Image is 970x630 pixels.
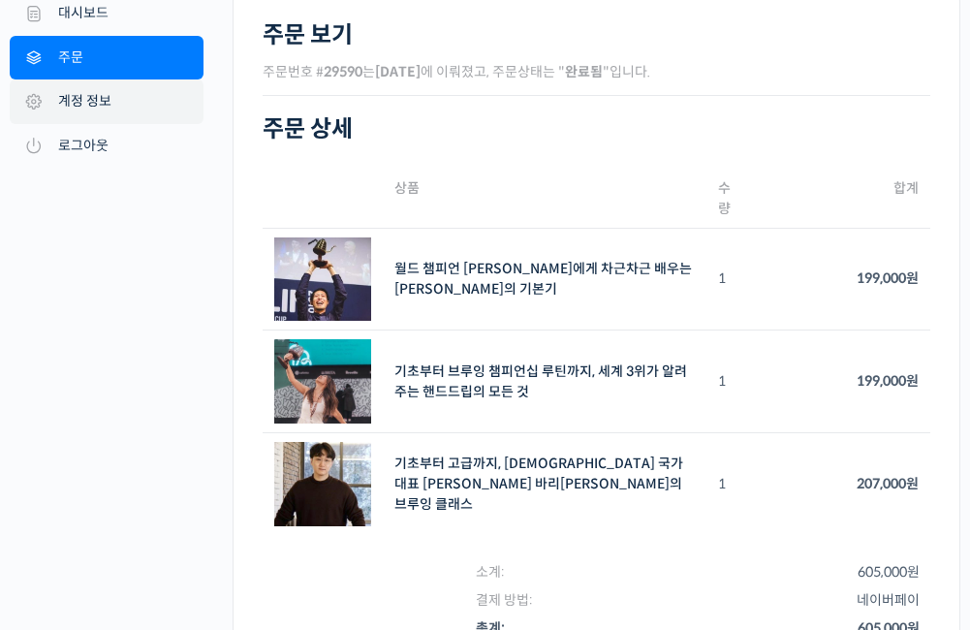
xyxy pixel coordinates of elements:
[906,269,919,287] span: 원
[464,586,747,614] th: 결제 방법:
[906,372,919,390] span: 원
[718,269,726,287] span: 1
[857,269,919,287] bdi: 199,000
[906,475,919,492] span: 원
[177,499,201,515] span: 대화
[263,21,930,49] h2: 주문 보기
[565,63,603,80] mark: 완료됨
[10,79,203,124] a: 계정 정보
[858,563,920,581] span: 605,000
[394,455,683,513] a: 기초부터 고급까지, [DEMOGRAPHIC_DATA] 국가대표 [PERSON_NAME] 바리[PERSON_NAME]의 브루잉 클래스
[907,563,920,581] span: 원
[747,586,931,614] td: 네이버페이
[746,170,930,229] th: 합계
[263,115,930,143] h2: 주문 상세
[299,498,323,514] span: 설정
[394,362,687,400] a: 기초부터 브루잉 챔피언십 루틴까지, 세계 3위가 알려주는 핸드드립의 모든 것
[383,170,706,229] th: 상품
[324,63,362,80] mark: 29590
[250,469,372,518] a: 설정
[706,170,746,229] th: 수량
[718,475,726,492] span: 1
[61,498,73,514] span: 홈
[263,59,930,85] p: 주문번호 # 는 에 이뤄졌고, 주문상태는 " "입니다.
[10,124,203,169] a: 로그아웃
[375,63,421,80] mark: [DATE]
[6,469,128,518] a: 홈
[718,372,726,390] span: 1
[394,260,692,298] a: 월드 챔피언 [PERSON_NAME]에게 차근차근 배우는 [PERSON_NAME]의 기본기
[10,36,203,80] a: 주문
[128,469,250,518] a: 대화
[464,558,747,586] th: 소계:
[857,372,919,390] bdi: 199,000
[857,475,919,492] bdi: 207,000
